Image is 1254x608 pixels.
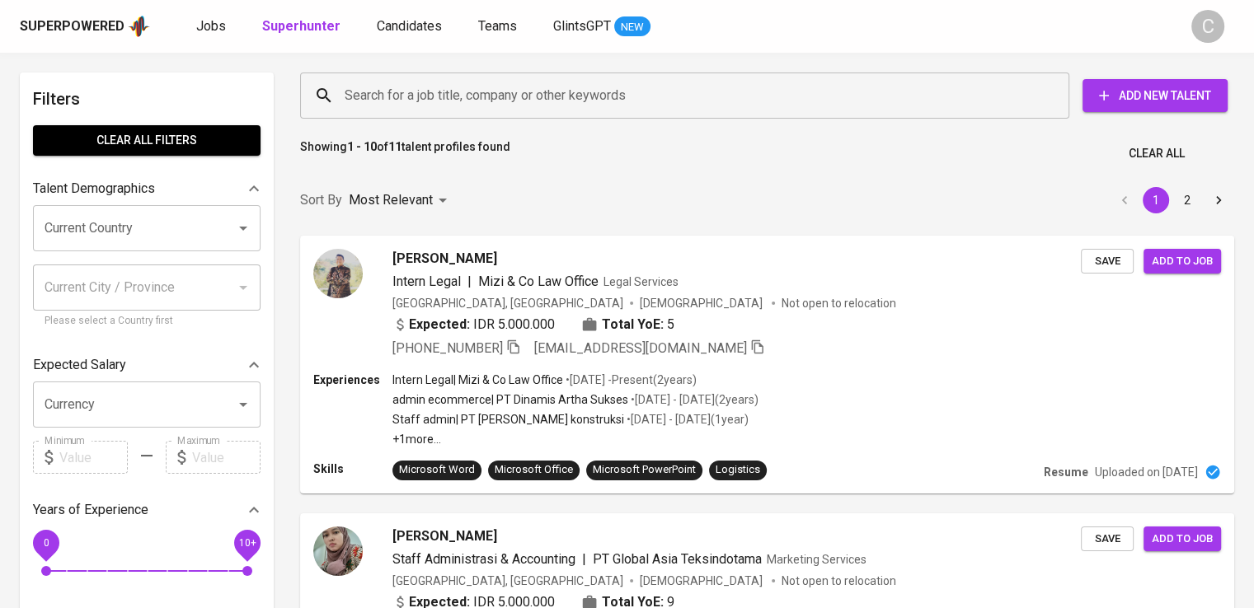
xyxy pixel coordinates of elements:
p: Expected Salary [33,355,126,375]
div: Superpowered [20,17,124,36]
span: Legal Services [604,275,679,288]
div: IDR 5.000.000 [392,315,555,334]
button: Go to next page [1205,187,1232,213]
div: Logistics [716,462,760,478]
span: NEW [614,19,650,35]
div: Microsoft PowerPoint [593,462,696,478]
button: Clear All [1122,138,1191,169]
p: • [DATE] - [DATE] ( 1 year ) [624,411,749,428]
span: [PERSON_NAME] [392,249,497,269]
span: Save [1089,530,1125,549]
button: Go to page 2 [1174,187,1200,213]
b: Superhunter [262,18,341,34]
span: [PERSON_NAME] [392,526,497,546]
div: C [1191,10,1224,43]
button: Clear All filters [33,125,261,156]
button: Save [1081,526,1134,552]
span: 0 [43,537,49,549]
img: 662b9ce5f58a119b25f02eb3bed1d1a4.jpg [313,249,363,298]
span: 10+ [238,537,256,549]
input: Value [59,441,128,474]
div: Most Relevant [349,185,453,216]
span: Teams [478,18,517,34]
a: Jobs [196,16,229,37]
span: Clear All [1129,143,1185,164]
p: Uploaded on [DATE] [1095,464,1198,480]
button: Open [232,393,255,416]
p: Years of Experience [33,500,148,520]
div: Microsoft Office [495,462,573,478]
span: [EMAIL_ADDRESS][DOMAIN_NAME] [534,340,747,356]
button: Add New Talent [1083,79,1228,112]
p: Sort By [300,190,342,210]
a: Superhunter [262,16,344,37]
div: Expected Salary [33,348,261,381]
span: [PHONE_NUMBER] [392,340,503,356]
p: +1 more ... [392,431,759,447]
p: Not open to relocation [782,295,896,311]
span: [DEMOGRAPHIC_DATA] [640,295,765,311]
span: Staff Administrasi & Accounting [392,551,575,567]
h6: Filters [33,86,261,112]
nav: pagination navigation [1109,187,1234,213]
img: 63d20ba70af209e4f72cc0e39f3365ab.jpg [313,526,363,576]
b: 1 - 10 [347,140,377,153]
div: [GEOGRAPHIC_DATA], [GEOGRAPHIC_DATA] [392,295,623,311]
div: Years of Experience [33,493,261,526]
span: Intern Legal [392,274,461,289]
a: Teams [478,16,520,37]
span: Clear All filters [46,130,247,151]
span: Marketing Services [767,553,867,566]
p: Talent Demographics [33,179,155,199]
b: Expected: [409,315,470,334]
span: Save [1089,252,1125,271]
a: Superpoweredapp logo [20,14,150,39]
a: [PERSON_NAME]Intern Legal|Mizi & Co Law OfficeLegal Services[GEOGRAPHIC_DATA], [GEOGRAPHIC_DATA][... [300,236,1234,493]
p: • [DATE] - Present ( 2 years ) [563,372,697,388]
button: Open [232,217,255,240]
a: Candidates [377,16,445,37]
p: admin ecommerce | PT Dinamis Artha Sukses [392,391,628,408]
span: Add New Talent [1096,86,1214,106]
div: Talent Demographics [33,172,261,205]
button: Add to job [1144,249,1221,274]
a: GlintsGPT NEW [553,16,650,37]
p: Experiences [313,372,392,388]
span: Jobs [196,18,226,34]
div: [GEOGRAPHIC_DATA], [GEOGRAPHIC_DATA] [392,573,623,589]
span: Add to job [1152,530,1213,549]
input: Value [192,441,261,474]
b: 11 [388,140,402,153]
p: Not open to relocation [782,573,896,589]
p: Resume [1044,464,1088,480]
button: page 1 [1143,187,1169,213]
b: Total YoE: [602,315,664,334]
p: Intern Legal | Mizi & Co Law Office [392,372,563,388]
span: 5 [667,315,674,334]
span: | [467,272,472,292]
span: Add to job [1152,252,1213,271]
p: • [DATE] - [DATE] ( 2 years ) [628,391,759,408]
span: [DEMOGRAPHIC_DATA] [640,573,765,589]
span: Mizi & Co Law Office [478,274,599,289]
img: app logo [128,14,150,39]
p: Staff admin | PT [PERSON_NAME] konstruksi [392,411,624,428]
span: PT Global Asia Teksindotama [593,551,762,567]
p: Most Relevant [349,190,433,210]
p: Showing of talent profiles found [300,138,510,169]
button: Add to job [1144,526,1221,552]
div: Microsoft Word [399,462,475,478]
p: Please select a Country first [45,313,249,330]
span: GlintsGPT [553,18,611,34]
p: Skills [313,461,392,477]
button: Save [1081,249,1134,274]
span: Candidates [377,18,442,34]
span: | [582,550,586,569]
